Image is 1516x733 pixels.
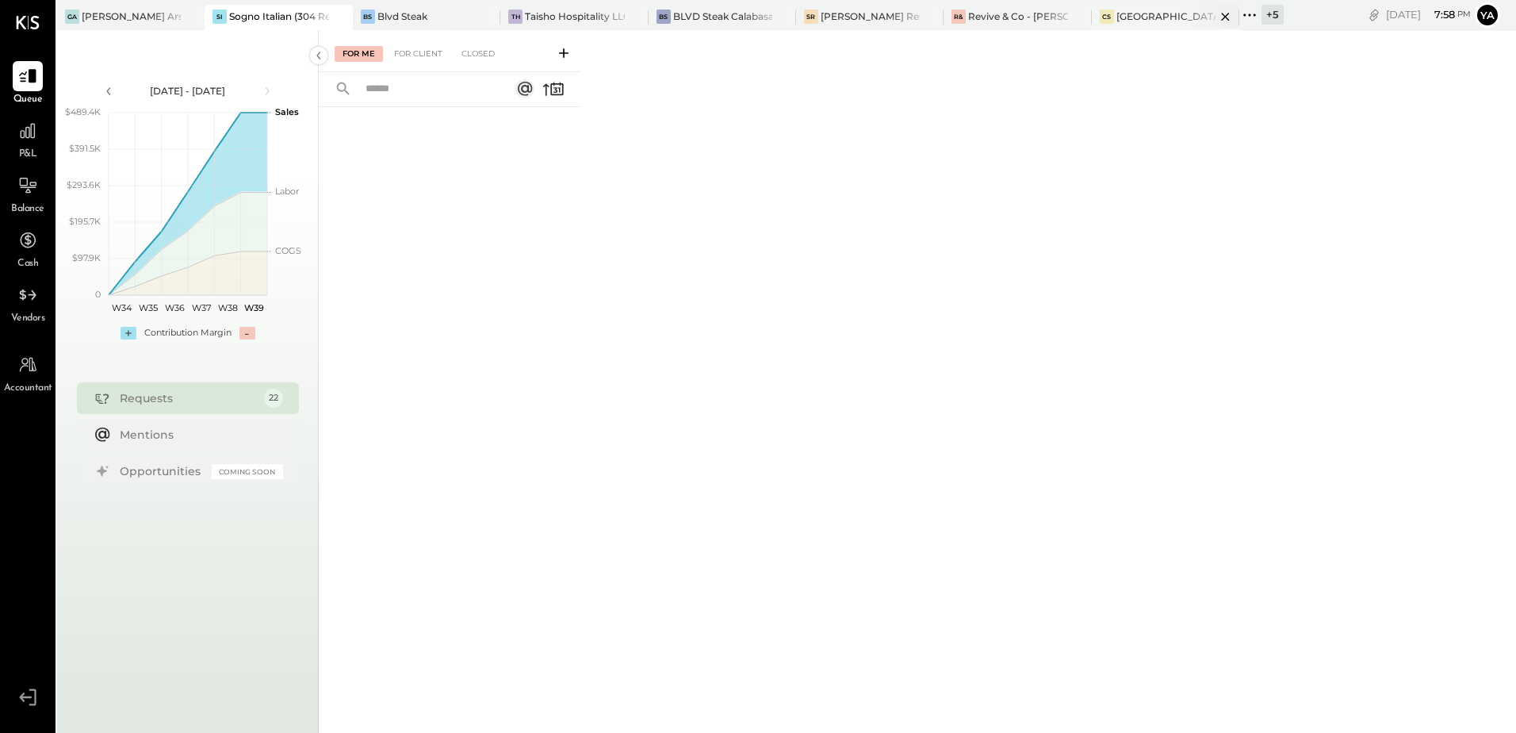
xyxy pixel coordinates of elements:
text: W38 [217,302,237,313]
text: Sales [275,106,299,117]
div: + 5 [1261,5,1284,25]
div: For Client [386,46,450,62]
div: [GEOGRAPHIC_DATA][PERSON_NAME] [1116,10,1215,23]
a: Balance [1,171,55,217]
div: [DATE] - [DATE] [121,84,255,98]
span: Vendors [11,312,45,326]
div: BLVD Steak Calabasas [673,10,772,23]
text: Labor [275,186,299,197]
div: BS [361,10,375,24]
div: Taisho Hospitality LLC [525,10,624,23]
div: For Me [335,46,383,62]
div: CS [1100,10,1114,24]
div: Mentions [120,427,275,443]
div: [DATE] [1386,7,1471,22]
div: SI [212,10,227,24]
span: Balance [11,202,44,217]
text: $293.6K [67,179,101,190]
a: Accountant [1,350,55,396]
div: SR [804,10,818,24]
div: - [239,327,255,340]
text: $97.9K [72,252,101,263]
div: Requests [120,390,256,406]
text: W34 [112,302,132,313]
div: Closed [454,46,503,62]
span: Cash [17,257,38,271]
span: Queue [13,93,43,107]
div: BS [657,10,671,24]
div: GA [65,10,79,24]
div: copy link [1366,6,1382,23]
a: Vendors [1,280,55,326]
div: Opportunities [120,463,204,479]
text: $195.7K [69,216,101,227]
div: R& [951,10,966,24]
div: + [121,327,136,340]
text: W35 [139,302,158,313]
div: [PERSON_NAME] Restaurant & Deli [821,10,920,23]
text: W39 [243,302,263,313]
text: $391.5K [69,143,101,154]
div: Blvd Steak [377,10,427,23]
div: 22 [264,389,283,408]
text: W36 [164,302,184,313]
text: $489.4K [65,106,101,117]
span: P&L [19,148,37,162]
button: Ya [1475,2,1500,28]
div: Sogno Italian (304 Restaurant) [229,10,328,23]
a: P&L [1,116,55,162]
text: COGS [275,245,301,256]
text: 0 [95,289,101,300]
text: W37 [191,302,210,313]
div: Revive & Co - [PERSON_NAME] [968,10,1067,23]
div: TH [508,10,523,24]
a: Queue [1,61,55,107]
div: [PERSON_NAME] Arso [82,10,181,23]
span: Accountant [4,382,52,396]
div: Coming Soon [212,464,283,479]
div: Contribution Margin [144,327,232,340]
a: Cash [1,225,55,271]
